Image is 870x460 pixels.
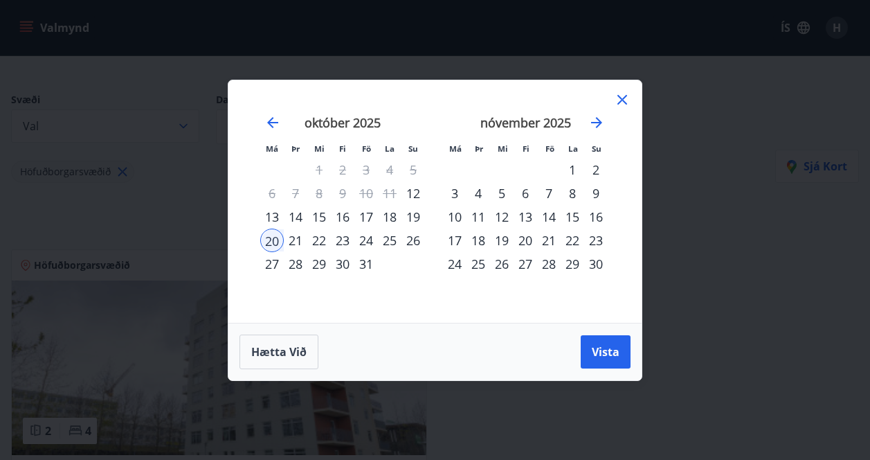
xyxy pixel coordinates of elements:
[490,205,514,229] td: Choose miðvikudagur, 12. nóvember 2025 as your check-out date. It’s available.
[354,182,378,205] td: Not available. föstudagur, 10. október 2025
[466,252,490,276] div: 25
[260,229,284,252] div: 20
[514,229,537,252] div: 20
[378,229,401,252] td: Choose laugardagur, 25. október 2025 as your check-out date. It’s available.
[490,205,514,229] div: 12
[584,205,608,229] div: 16
[307,252,331,276] div: 29
[475,143,483,154] small: Þr
[331,252,354,276] td: Choose fimmtudagur, 30. október 2025 as your check-out date. It’s available.
[561,252,584,276] div: 29
[378,182,401,205] td: Not available. laugardagur, 11. október 2025
[354,229,378,252] td: Choose föstudagur, 24. október 2025 as your check-out date. It’s available.
[537,252,561,276] td: Choose föstudagur, 28. nóvember 2025 as your check-out date. It’s available.
[592,344,619,360] span: Vista
[264,114,281,131] div: Move backward to switch to the previous month.
[449,143,462,154] small: Má
[284,229,307,252] td: Choose þriðjudagur, 21. október 2025 as your check-out date. It’s available.
[378,205,401,229] td: Choose laugardagur, 18. október 2025 as your check-out date. It’s available.
[307,182,331,205] td: Not available. miðvikudagur, 8. október 2025
[514,182,537,205] td: Choose fimmtudagur, 6. nóvember 2025 as your check-out date. It’s available.
[443,182,466,205] div: 3
[537,229,561,252] div: 21
[307,205,331,229] td: Choose miðvikudagur, 15. október 2025 as your check-out date. It’s available.
[498,143,508,154] small: Mi
[284,205,307,229] td: Choose þriðjudagur, 14. október 2025 as your check-out date. It’s available.
[561,205,584,229] td: Choose laugardagur, 15. nóvember 2025 as your check-out date. It’s available.
[443,182,466,205] td: Choose mánudagur, 3. nóvember 2025 as your check-out date. It’s available.
[514,182,537,205] div: 6
[490,252,514,276] td: Choose miðvikudagur, 26. nóvember 2025 as your check-out date. It’s available.
[307,229,331,252] td: Choose miðvikudagur, 22. október 2025 as your check-out date. It’s available.
[584,252,608,276] div: 30
[490,229,514,252] td: Choose miðvikudagur, 19. nóvember 2025 as your check-out date. It’s available.
[537,229,561,252] td: Choose föstudagur, 21. nóvember 2025 as your check-out date. It’s available.
[514,205,537,229] div: 13
[260,229,284,252] td: Selected as start date. mánudagur, 20. október 2025
[466,229,490,252] div: 18
[537,182,561,205] div: 7
[584,252,608,276] td: Choose sunnudagur, 30. nóvember 2025 as your check-out date. It’s available.
[339,143,346,154] small: Fi
[584,229,608,252] td: Choose sunnudagur, 23. nóvember 2025 as your check-out date. It’s available.
[561,205,584,229] div: 15
[561,182,584,205] td: Choose laugardagur, 8. nóvember 2025 as your check-out date. It’s available.
[354,252,378,276] td: Choose föstudagur, 31. október 2025 as your check-out date. It’s available.
[239,335,318,369] button: Hætta við
[443,252,466,276] td: Choose mánudagur, 24. nóvember 2025 as your check-out date. It’s available.
[307,229,331,252] div: 22
[584,182,608,205] td: Choose sunnudagur, 9. nóvember 2025 as your check-out date. It’s available.
[537,205,561,229] td: Choose föstudagur, 14. nóvember 2025 as your check-out date. It’s available.
[523,143,529,154] small: Fi
[354,205,378,229] div: 17
[568,143,578,154] small: La
[260,205,284,229] td: Choose mánudagur, 13. október 2025 as your check-out date. It’s available.
[307,205,331,229] div: 15
[466,182,490,205] div: 4
[378,205,401,229] div: 18
[260,252,284,276] td: Choose mánudagur, 27. október 2025 as your check-out date. It’s available.
[331,229,354,252] td: Choose fimmtudagur, 23. október 2025 as your check-out date. It’s available.
[584,229,608,252] div: 23
[331,182,354,205] td: Not available. fimmtudagur, 9. október 2025
[545,143,554,154] small: Fö
[251,344,307,360] span: Hætta við
[307,158,331,182] td: Not available. miðvikudagur, 1. október 2025
[245,97,625,306] div: Calendar
[385,143,395,154] small: La
[581,335,631,369] button: Vista
[561,158,584,182] td: Choose laugardagur, 1. nóvember 2025 as your check-out date. It’s available.
[331,205,354,229] div: 16
[561,158,584,182] div: 1
[443,229,466,252] td: Choose mánudagur, 17. nóvember 2025 as your check-out date. It’s available.
[466,252,490,276] td: Choose þriðjudagur, 25. nóvember 2025 as your check-out date. It’s available.
[592,143,601,154] small: Su
[401,182,425,205] div: 12
[307,252,331,276] td: Choose miðvikudagur, 29. október 2025 as your check-out date. It’s available.
[401,229,425,252] td: Choose sunnudagur, 26. október 2025 as your check-out date. It’s available.
[260,205,284,229] div: 13
[514,205,537,229] td: Choose fimmtudagur, 13. nóvember 2025 as your check-out date. It’s available.
[443,205,466,229] td: Choose mánudagur, 10. nóvember 2025 as your check-out date. It’s available.
[354,158,378,182] td: Not available. föstudagur, 3. október 2025
[284,205,307,229] div: 14
[443,229,466,252] div: 17
[490,182,514,205] div: 5
[537,182,561,205] td: Choose föstudagur, 7. nóvember 2025 as your check-out date. It’s available.
[466,229,490,252] td: Choose þriðjudagur, 18. nóvember 2025 as your check-out date. It’s available.
[266,143,278,154] small: Má
[284,229,307,252] div: 21
[514,252,537,276] td: Choose fimmtudagur, 27. nóvember 2025 as your check-out date. It’s available.
[466,205,490,229] td: Choose þriðjudagur, 11. nóvember 2025 as your check-out date. It’s available.
[514,229,537,252] td: Choose fimmtudagur, 20. nóvember 2025 as your check-out date. It’s available.
[466,205,490,229] div: 11
[331,252,354,276] div: 30
[584,158,608,182] div: 2
[561,182,584,205] div: 8
[401,182,425,205] td: Choose sunnudagur, 12. október 2025 as your check-out date. It’s available.
[537,205,561,229] div: 14
[362,143,371,154] small: Fö
[260,182,284,205] td: Not available. mánudagur, 6. október 2025
[561,229,584,252] td: Choose laugardagur, 22. nóvember 2025 as your check-out date. It’s available.
[260,252,284,276] div: 27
